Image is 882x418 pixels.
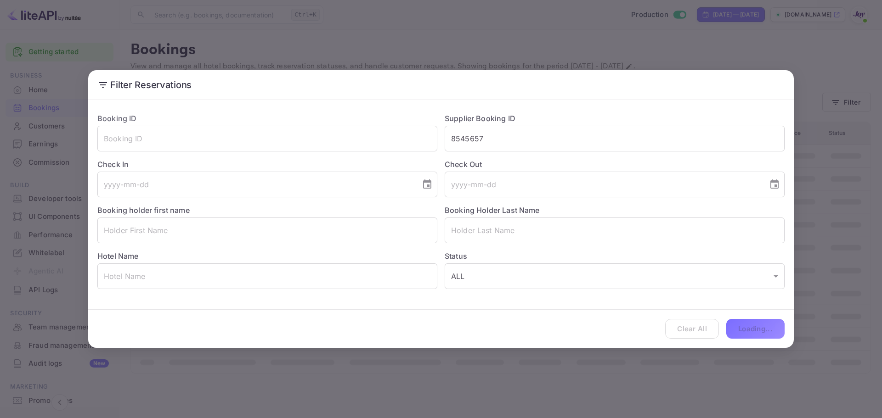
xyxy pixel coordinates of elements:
[445,263,785,289] div: ALL
[445,126,785,151] input: Supplier Booking ID
[97,159,437,170] label: Check In
[445,251,785,262] label: Status
[765,175,784,194] button: Choose date
[445,159,785,170] label: Check Out
[445,217,785,243] input: Holder Last Name
[445,172,762,197] input: yyyy-mm-dd
[418,175,436,194] button: Choose date
[97,172,414,197] input: yyyy-mm-dd
[445,114,515,123] label: Supplier Booking ID
[97,217,437,243] input: Holder First Name
[97,114,137,123] label: Booking ID
[97,263,437,289] input: Hotel Name
[445,206,540,215] label: Booking Holder Last Name
[97,126,437,151] input: Booking ID
[88,70,794,100] h2: Filter Reservations
[97,206,190,215] label: Booking holder first name
[97,251,139,261] label: Hotel Name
